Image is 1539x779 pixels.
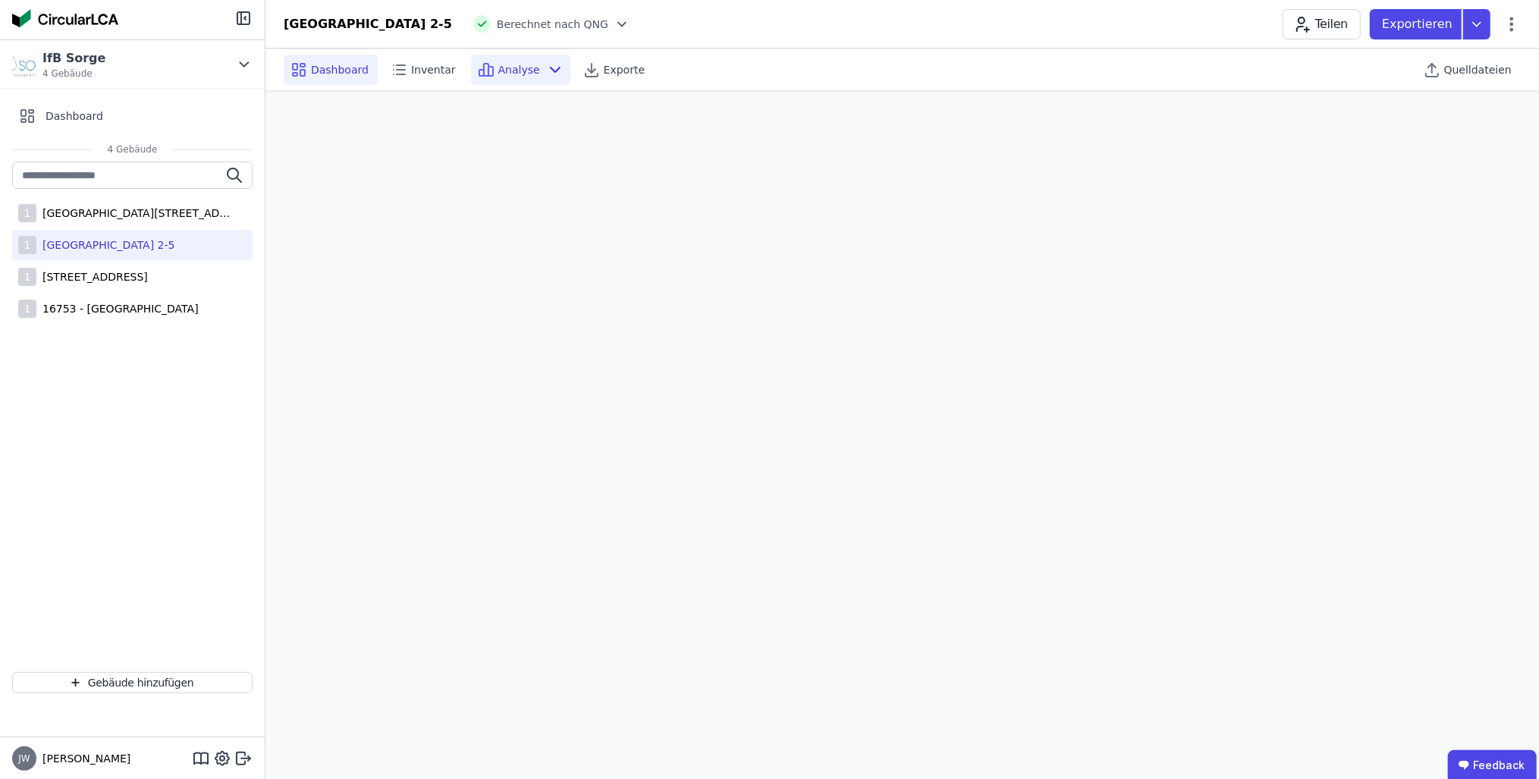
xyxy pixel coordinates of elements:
p: Exportieren [1382,15,1456,33]
span: Dashboard [46,108,103,124]
span: Inventar [411,62,456,77]
span: [PERSON_NAME] [36,751,130,766]
span: Analyse [498,62,540,77]
span: JW [18,754,30,763]
span: Berechnet nach QNG [497,17,608,32]
div: 1 [18,236,36,254]
div: 1 [18,204,36,222]
span: Exporte [604,62,645,77]
div: 1 [18,300,36,318]
button: Teilen [1283,9,1361,39]
div: IfB Sorge [42,49,105,68]
img: Concular [12,9,118,27]
div: 1 [18,268,36,286]
img: IfB Sorge [12,52,36,77]
div: [GEOGRAPHIC_DATA] 2-5 [36,237,174,253]
span: 4 Gebäude [93,143,173,155]
div: [GEOGRAPHIC_DATA] 2-5 [284,15,452,33]
div: [GEOGRAPHIC_DATA][STREET_ADDRESS] [36,206,234,221]
span: 4 Gebäude [42,68,105,80]
div: 16753 - [GEOGRAPHIC_DATA] [36,301,199,316]
span: Quelldateien [1444,62,1512,77]
span: Dashboard [311,62,369,77]
div: [STREET_ADDRESS] [36,269,148,284]
button: Gebäude hinzufügen [12,672,253,693]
